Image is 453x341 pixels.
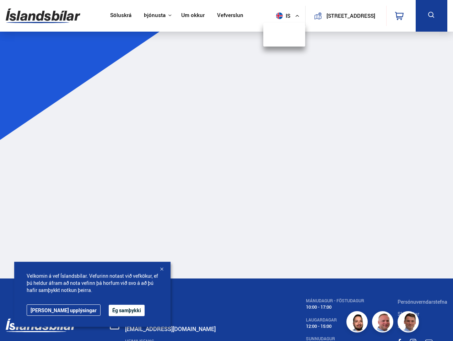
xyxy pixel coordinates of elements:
a: Skilmalar [398,310,419,317]
a: [EMAIL_ADDRESS][DOMAIN_NAME] [125,325,216,333]
span: Velkomin á vef Íslandsbílar. Vefurinn notast við vefkökur, ef þú heldur áfram að nota vefinn þá h... [27,272,158,294]
button: Þjónusta [144,12,166,19]
a: Um okkur [181,12,205,20]
img: FbJEzSuNWCJXmdc-.webp [399,312,420,334]
a: Vefverslun [217,12,243,20]
a: [STREET_ADDRESS] [309,6,382,26]
img: svg+xml;base64,PHN2ZyB4bWxucz0iaHR0cDovL3d3dy53My5vcmcvMjAwMC9zdmciIHdpZHRoPSI1MTIiIGhlaWdodD0iNT... [276,12,283,19]
img: siFngHWaQ9KaOqBr.png [373,312,394,334]
img: nhp88E3Fdnt1Opn2.png [347,312,369,334]
div: SENDA SKILABOÐ [125,319,272,324]
span: is [273,12,291,19]
a: Söluskrá [110,12,131,20]
button: Opna LiveChat spjallviðmót [6,3,27,24]
div: SÍMI [125,298,272,303]
div: 12:00 - 15:00 [306,324,364,329]
button: Ég samþykki [109,305,145,316]
a: [PERSON_NAME] upplýsingar [27,304,101,316]
div: LAUGARDAGAR [306,318,364,323]
a: Persónuverndarstefna [398,298,447,305]
div: 10:00 - 17:00 [306,304,364,310]
button: is [273,5,305,26]
button: [STREET_ADDRESS] [325,13,377,19]
div: MÁNUDAGUR - FÖSTUDAGUR [306,298,364,303]
img: G0Ugv5HjCgRt.svg [6,4,80,27]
